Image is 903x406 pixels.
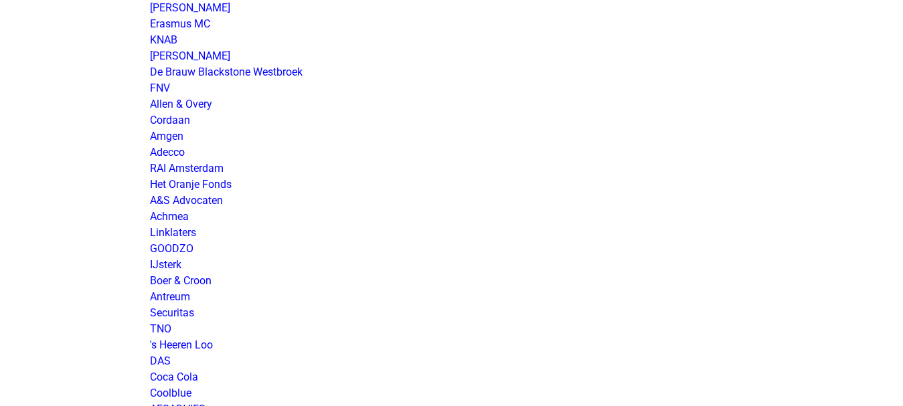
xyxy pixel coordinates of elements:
[150,98,212,110] a: Allen & Overy
[150,226,196,239] a: Linklaters
[150,114,190,126] a: Cordaan
[150,322,171,335] a: TNO
[150,371,198,383] a: Coca Cola
[150,258,181,271] a: IJsterk
[150,82,170,94] a: FNV
[150,338,213,351] a: 's Heeren Loo
[150,274,212,287] a: Boer & Croon
[150,33,177,46] a: KNAB
[150,146,185,159] a: Adecco
[150,210,189,223] a: Achmea
[150,194,223,207] a: A&S Advocaten
[150,387,191,399] a: Coolblue
[150,354,171,367] a: DAS
[150,130,183,142] a: Amgen
[150,178,232,191] a: Het Oranje Fonds
[150,1,230,14] a: [PERSON_NAME]
[150,17,210,30] a: Erasmus MC
[150,306,194,319] a: Securitas
[150,242,193,255] a: GOODZO
[150,49,230,62] a: [PERSON_NAME]
[150,66,303,78] a: De Brauw Blackstone Westbroek
[150,290,190,303] a: Antreum
[150,162,224,175] a: RAI Amsterdam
